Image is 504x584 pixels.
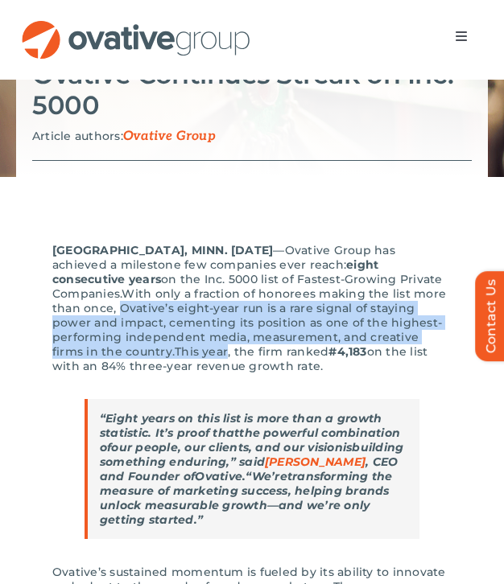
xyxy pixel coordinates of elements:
[148,426,159,440] span: . I
[100,440,403,469] span: building something enduring,” said
[123,129,216,144] span: Ovative Group
[100,469,393,512] span: transforming the measure of marketing success, helping brands unlock measurable growth
[32,129,472,144] p: Article authors:
[343,440,352,454] span: is
[100,498,370,527] span: nd we’re only getting started.”
[159,426,239,440] span: t’s proof that
[175,344,328,359] span: This year, the firm ranked
[205,469,242,483] span: vative
[52,286,446,330] span: With only a fraction of honorees making the list more than once, Ovative’s eight-year run is a ra...
[100,454,398,483] span: , CEO and Founder of
[439,20,484,52] nav: Menu
[111,440,342,454] span: our people, our clients, and our vision
[328,344,366,359] span: #4,183
[52,272,443,301] span: on the Inc. 5000 list of Fastest-Growing Private Companies.
[100,411,382,440] span: “Eight years on this list is more than a growth statistic
[267,498,287,512] span: —a
[20,19,252,34] a: OG_Full_horizontal_RGB
[195,469,204,483] span: O
[52,243,273,257] span: [GEOGRAPHIC_DATA], MINN. [DATE]
[52,257,378,286] span: eight consecutive years
[100,426,400,454] span: the powerful combination of
[52,344,428,373] span: on the list with an 84% three-year revenue growth rate.
[242,469,246,483] span: .
[52,243,395,272] span: —Ovative Group has achieved a milestone few companies ever reach:
[52,315,442,359] span: s position as one of the highest-performing independent media, measurement, and creative firms in...
[265,454,366,469] a: [PERSON_NAME]
[246,469,287,483] span: “We’re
